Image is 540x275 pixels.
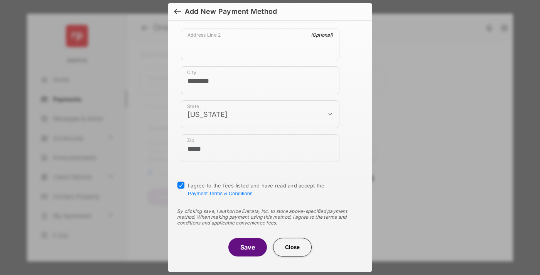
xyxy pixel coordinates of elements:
div: payment_method_screening[postal_addresses][administrativeArea] [181,100,339,128]
span: I agree to the fees listed and have read and accept the [188,182,325,196]
div: payment_method_screening[postal_addresses][addressLine2] [181,29,339,60]
div: Add New Payment Method [185,7,277,16]
div: payment_method_screening[postal_addresses][locality] [181,66,339,94]
div: payment_method_screening[postal_addresses][postalCode] [181,134,339,162]
button: Close [273,238,312,256]
button: Save [228,238,267,256]
div: By clicking save, I authorize Entrata, Inc. to store above-specified payment method. When making ... [177,208,363,226]
button: I agree to the fees listed and have read and accept the [188,191,252,196]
